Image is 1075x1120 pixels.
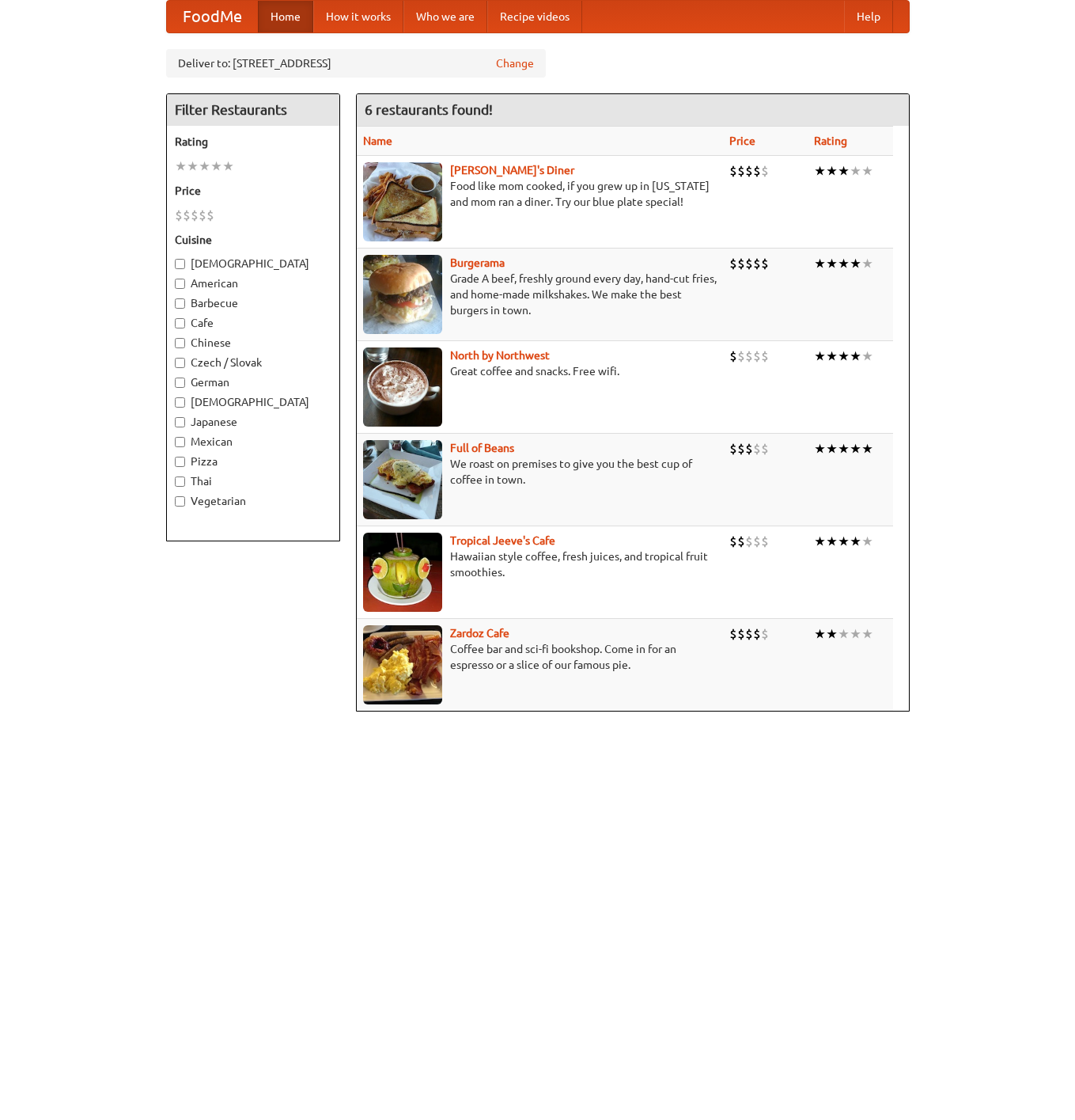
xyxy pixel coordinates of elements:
[363,625,442,704] img: zardoz.jpg
[450,349,550,362] a: North by Northwest
[826,347,838,365] li: ★
[175,355,331,370] label: Czech / Slovak
[850,625,861,643] li: ★
[199,207,206,224] li: $
[729,440,737,457] li: $
[745,533,753,550] li: $
[838,255,850,272] li: ★
[175,134,331,150] h5: Rating
[861,625,873,643] li: ★
[814,347,826,365] li: ★
[175,476,185,487] input: Thai
[183,207,191,224] li: $
[175,496,185,507] input: Vegetarian
[363,641,717,673] p: Coffee bar and sci-fi bookshop. Come in for an espresso or a slice of our famous pie.
[814,625,826,643] li: ★
[175,207,183,224] li: $
[363,440,442,519] img: beans.jpg
[753,347,761,365] li: $
[258,1,313,32] a: Home
[175,378,185,388] input: German
[167,94,339,126] h4: Filter Restaurants
[363,135,392,147] a: Name
[850,347,861,365] li: ★
[175,275,331,291] label: American
[737,347,745,365] li: $
[745,625,753,643] li: $
[210,158,222,175] li: ★
[175,279,185,289] input: American
[745,347,753,365] li: $
[737,440,745,457] li: $
[861,162,873,180] li: ★
[838,347,850,365] li: ★
[753,625,761,643] li: $
[850,533,861,550] li: ★
[175,358,185,368] input: Czech / Slovak
[175,493,331,509] label: Vegetarian
[729,135,755,147] a: Price
[729,162,737,180] li: $
[167,1,258,32] a: FoodMe
[753,162,761,180] li: $
[363,255,442,334] img: burgerama.jpg
[850,255,861,272] li: ★
[166,49,546,78] div: Deliver to: [STREET_ADDRESS]
[814,135,847,147] a: Rating
[496,55,534,71] a: Change
[191,207,199,224] li: $
[850,162,861,180] li: ★
[745,440,753,457] li: $
[222,158,234,175] li: ★
[753,255,761,272] li: $
[761,255,769,272] li: $
[175,414,331,430] label: Japanese
[814,255,826,272] li: ★
[175,374,331,390] label: German
[175,315,331,331] label: Cafe
[826,255,838,272] li: ★
[363,347,442,427] img: north.jpg
[729,255,737,272] li: $
[363,271,717,318] p: Grade A beef, freshly ground every day, hand-cut fries, and home-made milkshakes. We make the bes...
[175,295,331,311] label: Barbecue
[761,533,769,550] li: $
[861,347,873,365] li: ★
[175,473,331,489] label: Thai
[199,158,210,175] li: ★
[838,162,850,180] li: ★
[175,158,187,175] li: ★
[826,162,838,180] li: ★
[487,1,582,32] a: Recipe videos
[826,625,838,643] li: ★
[450,164,574,177] a: [PERSON_NAME]'s Diner
[175,457,185,467] input: Pizza
[861,533,873,550] li: ★
[814,162,826,180] li: ★
[187,158,199,175] li: ★
[175,256,331,271] label: [DEMOGRAPHIC_DATA]
[175,183,331,199] h5: Price
[729,625,737,643] li: $
[363,533,442,612] img: jeeves.jpg
[761,347,769,365] li: $
[175,298,185,309] input: Barbecue
[838,533,850,550] li: ★
[175,397,185,408] input: [DEMOGRAPHIC_DATA]
[363,178,717,210] p: Food like mom cooked, if you grew up in [US_STATE] and mom ran a diner. Try our blue plate special!
[175,232,331,248] h5: Cuisine
[826,533,838,550] li: ★
[450,627,509,640] a: Zardoz Cafe
[175,259,185,269] input: [DEMOGRAPHIC_DATA]
[363,456,717,488] p: We roast on premises to give you the best cup of coffee in town.
[850,440,861,457] li: ★
[175,417,185,427] input: Japanese
[450,442,514,454] b: Full of Beans
[175,437,185,447] input: Mexican
[365,102,493,117] ng-pluralize: 6 restaurants found!
[450,534,555,547] a: Tropical Jeeve's Cafe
